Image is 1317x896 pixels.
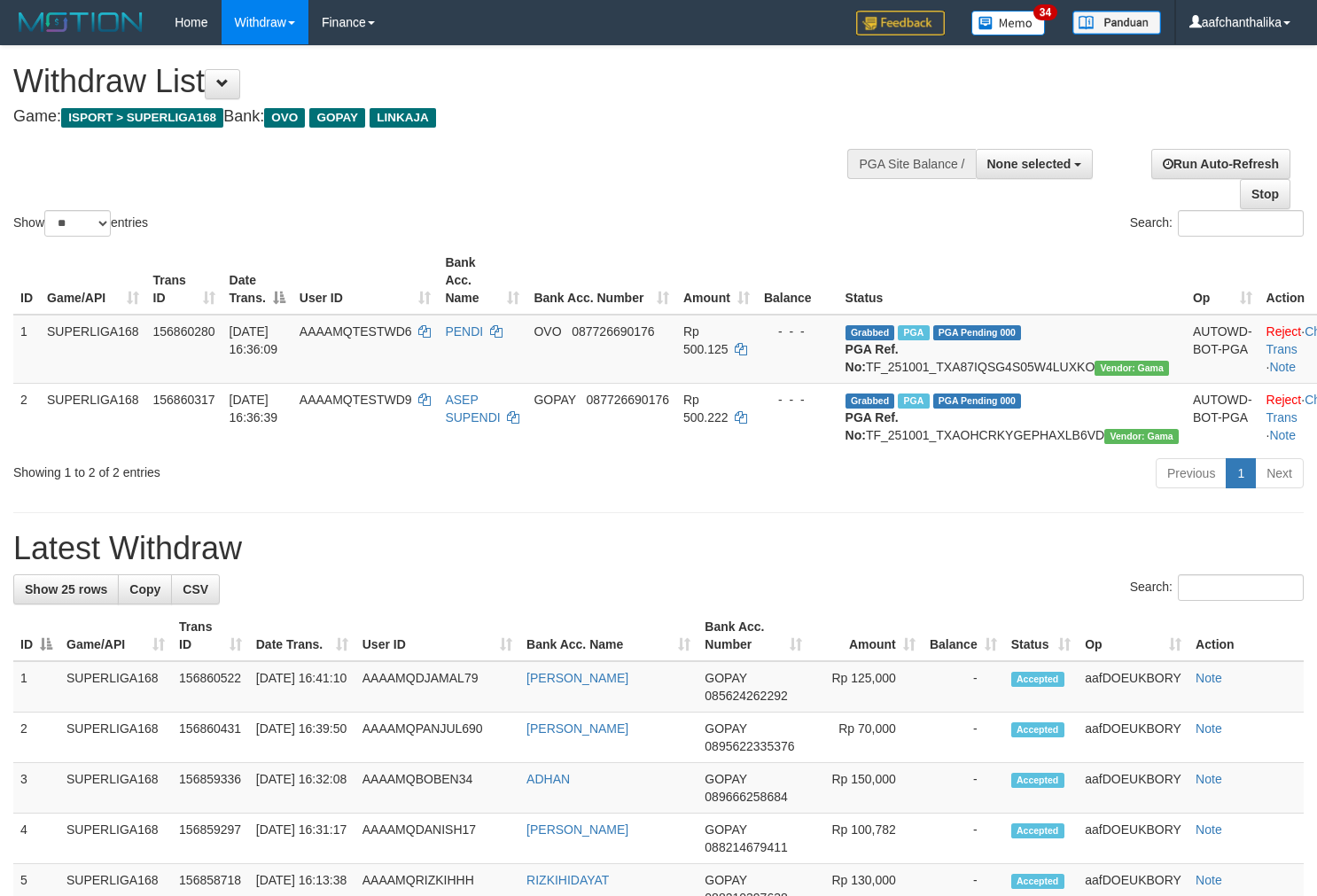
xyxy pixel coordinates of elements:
th: Balance [757,246,838,315]
td: 2 [13,383,40,451]
td: [DATE] 16:41:10 [249,661,355,713]
td: 2 [13,713,59,763]
h1: Latest Withdraw [13,531,1304,566]
td: - [923,713,1004,763]
td: SUPERLIGA168 [40,315,146,384]
span: Copy 085624262292 to clipboard [705,689,787,703]
span: [DATE] 16:36:39 [230,393,278,425]
span: AAAAMQTESTWD9 [300,393,412,407]
td: AUTOWD-BOT-PGA [1186,315,1259,384]
select: Showentries [44,210,111,237]
span: Copy 089666258684 to clipboard [705,790,787,804]
img: panduan.png [1072,11,1161,35]
input: Search: [1178,574,1304,601]
td: aafDOEUKBORY [1078,713,1188,763]
span: PGA Pending [933,325,1022,340]
span: None selected [987,157,1072,171]
span: Copy 087726690176 to clipboard [587,393,669,407]
h1: Withdraw List [13,64,861,99]
th: Date Trans.: activate to sort column ascending [249,611,355,661]
a: Note [1196,721,1222,736]
span: CSV [183,582,208,596]
td: 156859297 [172,814,249,864]
td: [DATE] 16:32:08 [249,763,355,814]
span: AAAAMQTESTWD6 [300,324,412,339]
td: Rp 70,000 [809,713,923,763]
span: ISPORT > SUPERLIGA168 [61,108,223,128]
span: Accepted [1011,823,1064,838]
th: User ID: activate to sort column ascending [292,246,439,315]
td: Rp 100,782 [809,814,923,864]
a: Note [1269,360,1296,374]
td: 4 [13,814,59,864]
a: Reject [1266,393,1302,407]
a: Note [1196,822,1222,837]
div: PGA Site Balance / [847,149,975,179]
span: OVO [264,108,305,128]
a: [PERSON_NAME] [526,721,628,736]
a: [PERSON_NAME] [526,822,628,837]
img: Feedback.jpg [856,11,945,35]
td: SUPERLIGA168 [59,814,172,864]
th: ID: activate to sort column descending [13,611,59,661]
span: Copy 088214679411 to clipboard [705,840,787,854]
button: None selected [976,149,1094,179]
td: TF_251001_TXA87IQSG4S05W4LUXKO [838,315,1186,384]
a: Copy [118,574,172,604]
a: [PERSON_NAME] [526,671,628,685]
span: Show 25 rows [25,582,107,596]
td: 156860431 [172,713,249,763]
b: PGA Ref. No: [846,342,899,374]
td: aafDOEUKBORY [1078,763,1188,814]
td: SUPERLIGA168 [59,661,172,713]
th: Bank Acc. Number: activate to sort column ascending [697,611,809,661]
td: - [923,661,1004,713]
span: LINKAJA [370,108,436,128]
th: Status [838,246,1186,315]
td: 3 [13,763,59,814]
label: Show entries [13,210,148,237]
a: ASEP SUPENDI [445,393,500,425]
th: Bank Acc. Number: activate to sort column ascending [526,246,676,315]
td: AAAAMQPANJUL690 [355,713,519,763]
span: Vendor URL: https://trx31.1velocity.biz [1104,429,1179,444]
label: Search: [1130,210,1304,237]
td: AAAAMQDJAMAL79 [355,661,519,713]
img: Button%20Memo.svg [971,11,1046,35]
span: 156860317 [153,393,215,407]
span: Rp 500.125 [683,324,729,356]
a: Run Auto-Refresh [1151,149,1290,179]
td: SUPERLIGA168 [59,763,172,814]
td: aafDOEUKBORY [1078,661,1188,713]
td: SUPERLIGA168 [40,383,146,451]
span: 156860280 [153,324,215,339]
a: RIZKIHIDAYAT [526,873,609,887]
span: GOPAY [705,772,746,786]
a: Reject [1266,324,1302,339]
a: Show 25 rows [13,574,119,604]
a: ADHAN [526,772,570,786]
td: AAAAMQBOBEN34 [355,763,519,814]
th: Amount: activate to sort column ascending [676,246,757,315]
a: Note [1196,671,1222,685]
td: 156860522 [172,661,249,713]
b: PGA Ref. No: [846,410,899,442]
span: Accepted [1011,672,1064,687]
span: Accepted [1011,874,1064,889]
span: PGA Pending [933,393,1022,409]
a: Next [1255,458,1304,488]
span: GOPAY [705,671,746,685]
a: Note [1269,428,1296,442]
span: Marked by aafmaleo [898,393,929,409]
span: Grabbed [846,325,895,340]
input: Search: [1178,210,1304,237]
td: 1 [13,661,59,713]
th: Trans ID: activate to sort column ascending [146,246,222,315]
span: Copy 087726690176 to clipboard [572,324,654,339]
span: GOPAY [534,393,575,407]
a: Note [1196,772,1222,786]
label: Search: [1130,574,1304,601]
th: Status: activate to sort column ascending [1004,611,1079,661]
th: Trans ID: activate to sort column ascending [172,611,249,661]
th: Op: activate to sort column ascending [1078,611,1188,661]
